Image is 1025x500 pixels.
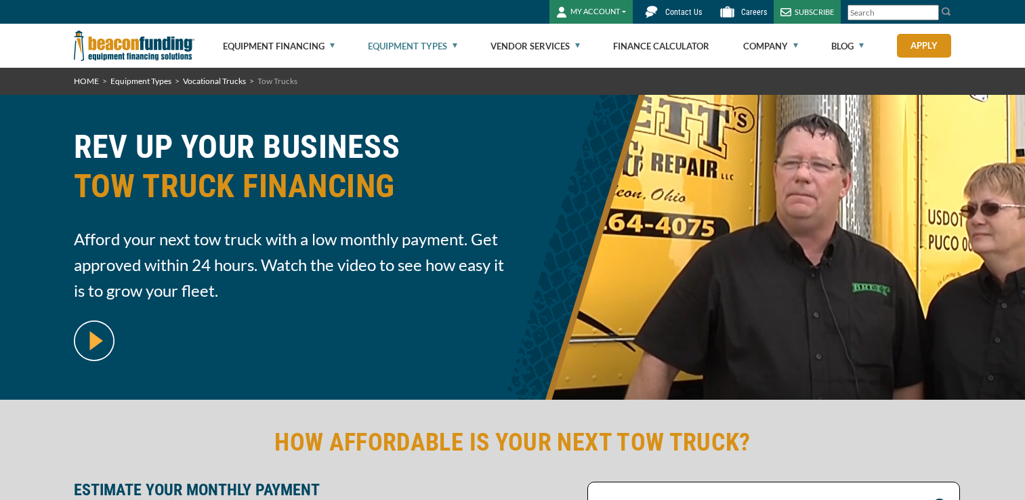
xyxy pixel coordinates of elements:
span: Tow Trucks [257,76,297,86]
img: video modal pop-up play button [74,320,114,361]
input: Search [848,5,939,20]
span: Afford your next tow truck with a low monthly payment. Get approved within 24 hours. Watch the vi... [74,226,505,304]
a: Apply [897,34,951,58]
img: Search [941,6,952,17]
span: TOW TRUCK FINANCING [74,167,505,206]
h1: REV UP YOUR BUSINESS [74,127,505,216]
span: Careers [741,7,767,17]
a: Blog [831,24,864,68]
a: Vocational Trucks [183,76,246,86]
span: Contact Us [665,7,702,17]
p: ESTIMATE YOUR MONTHLY PAYMENT [74,482,579,498]
img: Beacon Funding Corporation logo [74,24,194,68]
a: Equipment Types [368,24,457,68]
a: Finance Calculator [613,24,709,68]
a: Equipment Financing [223,24,335,68]
a: Vendor Services [490,24,580,68]
a: Clear search text [925,7,936,18]
a: Company [743,24,798,68]
a: HOME [74,76,99,86]
h2: HOW AFFORDABLE IS YOUR NEXT TOW TRUCK? [74,427,952,458]
a: Equipment Types [110,76,171,86]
